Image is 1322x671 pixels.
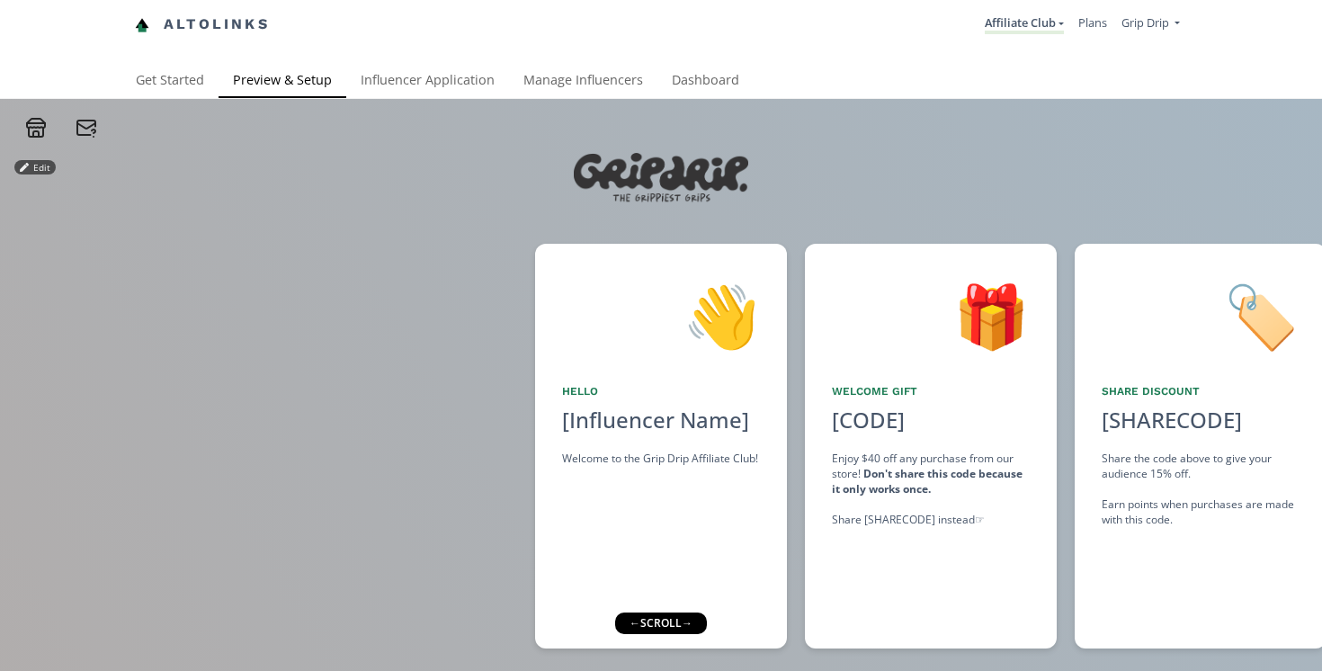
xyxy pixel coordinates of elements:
strong: Don't share this code because it only works once. [832,466,1023,497]
div: [Influencer Name] [562,405,760,435]
div: [CODE] [821,405,916,435]
a: Influencer Application [346,64,509,100]
div: 👋 [562,271,760,362]
div: [SHARECODE] [1102,405,1242,435]
button: Edit [14,160,56,174]
a: Dashboard [657,64,754,100]
a: Manage Influencers [509,64,657,100]
div: Enjoy $40 off any purchase from our store! Share [SHARECODE] instead ☞ [832,451,1030,528]
div: 🎁 [832,271,1030,362]
a: Affiliate Club [985,14,1064,34]
img: M82gw3Js2HZ4 [574,153,747,220]
span: Grip Drip [1121,14,1169,31]
div: 🏷️ [1102,271,1300,362]
a: Get Started [121,64,219,100]
div: ← scroll → [615,613,707,634]
a: Grip Drip [1121,14,1180,35]
div: Share Discount [1102,384,1300,399]
img: favicon-32x32.png [135,18,149,32]
div: Hello [562,384,760,399]
div: Welcome Gift [832,384,1030,399]
div: Share the code above to give your audience 15% off. Earn points when purchases are made with this... [1102,451,1300,528]
div: Welcome to the Grip Drip Affiliate Club! [562,451,760,466]
a: Plans [1078,14,1107,31]
a: Altolinks [135,10,270,40]
a: Preview & Setup [219,64,346,100]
